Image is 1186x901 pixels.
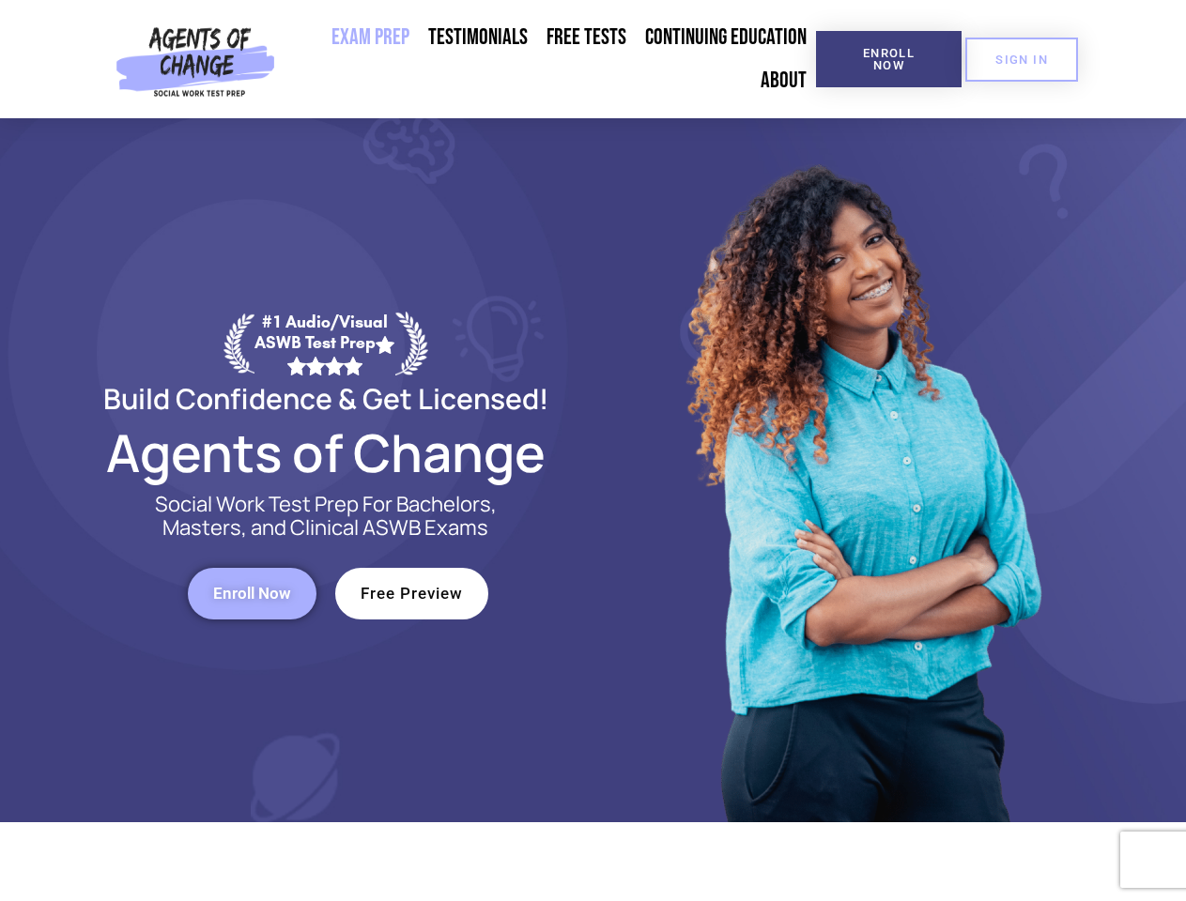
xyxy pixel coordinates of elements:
a: Enroll Now [816,31,962,87]
a: Free Tests [537,16,636,59]
img: Website Image 1 (1) [673,118,1049,822]
nav: Menu [283,16,816,102]
p: Social Work Test Prep For Bachelors, Masters, and Clinical ASWB Exams [133,493,518,540]
a: Testimonials [419,16,537,59]
span: SIGN IN [995,53,1048,66]
a: Continuing Education [636,16,816,59]
div: #1 Audio/Visual ASWB Test Prep [254,312,395,374]
span: Enroll Now [846,47,932,71]
a: Exam Prep [322,16,419,59]
a: Free Preview [335,568,488,619]
h2: Build Confidence & Get Licensed! [58,385,593,412]
a: SIGN IN [965,38,1078,82]
a: About [751,59,816,102]
a: Enroll Now [188,568,316,619]
span: Free Preview [361,586,463,602]
h2: Agents of Change [58,431,593,474]
span: Enroll Now [213,586,291,602]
